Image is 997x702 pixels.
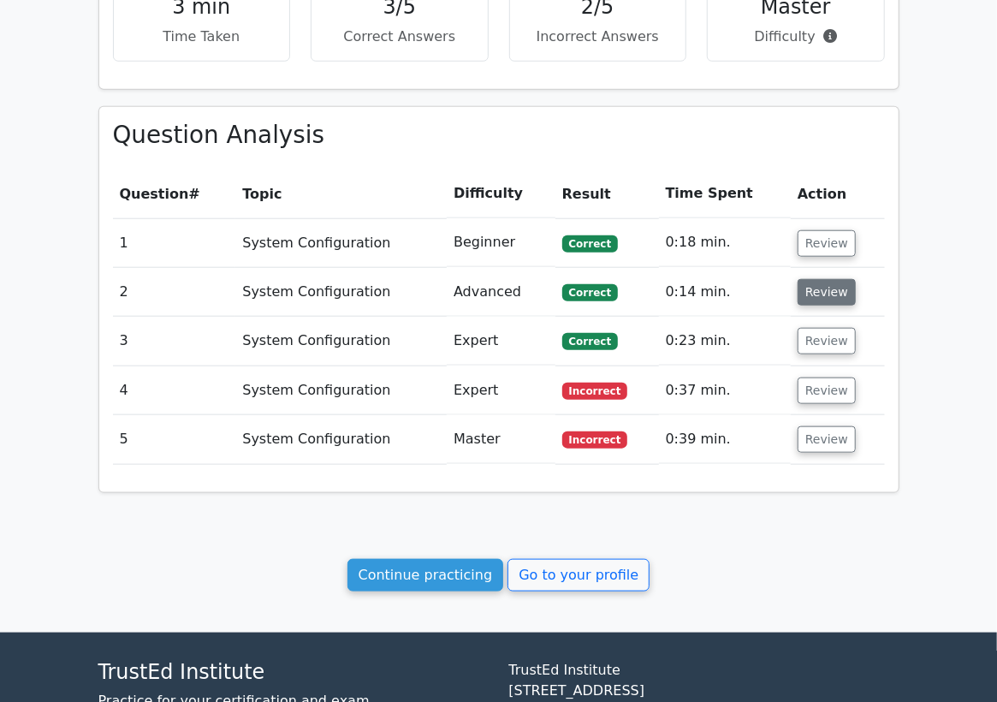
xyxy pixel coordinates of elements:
td: Master [447,415,555,464]
td: System Configuration [235,268,447,317]
td: 3 [113,317,236,366]
td: 0:14 min. [659,268,791,317]
td: 5 [113,415,236,464]
p: Incorrect Answers [524,27,673,47]
p: Difficulty [721,27,870,47]
td: 0:39 min. [659,415,791,464]
span: Incorrect [562,431,628,449]
p: Time Taken [128,27,276,47]
a: Go to your profile [507,559,650,592]
h4: TrustEd Institute [98,660,489,685]
p: Correct Answers [325,27,474,47]
td: 0:23 min. [659,317,791,366]
td: 1 [113,218,236,267]
td: 4 [113,366,236,415]
button: Review [798,230,856,257]
td: Expert [447,366,555,415]
td: System Configuration [235,218,447,267]
th: Action [791,170,885,218]
span: Correct [562,333,618,350]
button: Review [798,426,856,453]
th: # [113,170,236,218]
button: Review [798,378,856,404]
td: System Configuration [235,366,447,415]
td: Expert [447,317,555,366]
th: Difficulty [447,170,555,218]
td: 2 [113,268,236,317]
h3: Question Analysis [113,121,885,149]
span: Correct [562,235,618,253]
th: Time Spent [659,170,791,218]
td: Beginner [447,218,555,267]
button: Review [798,328,856,354]
span: Question [120,186,189,202]
a: Continue practicing [347,559,504,592]
td: System Configuration [235,317,447,366]
td: Advanced [447,268,555,317]
button: Review [798,279,856,306]
td: 0:37 min. [659,366,791,415]
span: Incorrect [562,383,628,400]
th: Topic [235,170,447,218]
td: System Configuration [235,415,447,464]
td: 0:18 min. [659,218,791,267]
span: Correct [562,284,618,301]
th: Result [555,170,659,218]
